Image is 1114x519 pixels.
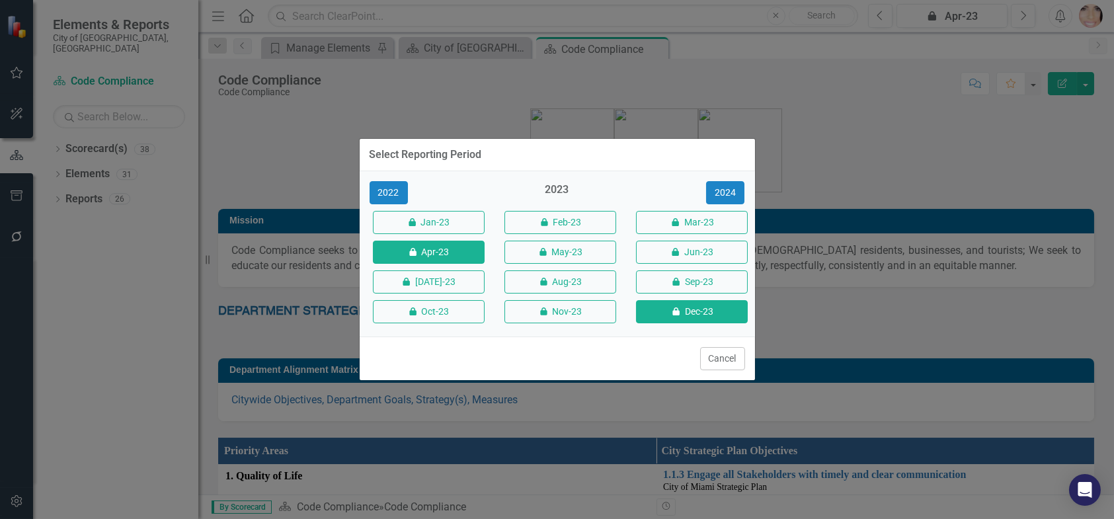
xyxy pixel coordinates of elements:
button: Nov-23 [504,300,616,323]
button: 2022 [370,181,408,204]
button: May-23 [504,241,616,264]
button: [DATE]-23 [373,270,485,294]
button: Sep-23 [636,270,748,294]
button: 2024 [706,181,744,204]
button: Jun-23 [636,241,748,264]
button: Cancel [700,347,745,370]
button: Apr-23 [373,241,485,264]
div: 2023 [501,182,613,204]
button: Aug-23 [504,270,616,294]
button: Feb-23 [504,211,616,234]
div: Select Reporting Period [370,149,482,161]
button: Jan-23 [373,211,485,234]
button: Oct-23 [373,300,485,323]
button: Dec-23 [636,300,748,323]
button: Mar-23 [636,211,748,234]
div: Open Intercom Messenger [1069,474,1101,506]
